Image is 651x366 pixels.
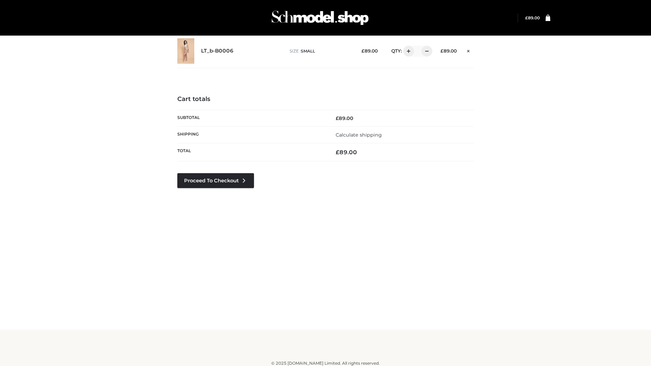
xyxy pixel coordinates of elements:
bdi: 89.00 [336,115,353,121]
th: Subtotal [177,110,325,126]
span: £ [440,48,443,54]
bdi: 89.00 [361,48,378,54]
a: Proceed to Checkout [177,173,254,188]
span: £ [336,149,339,156]
th: Shipping [177,126,325,143]
bdi: 89.00 [440,48,457,54]
bdi: 89.00 [336,149,357,156]
span: £ [336,115,339,121]
a: Calculate shipping [336,132,382,138]
a: LT_b-B0006 [201,48,234,54]
span: £ [361,48,364,54]
a: Remove this item [463,46,474,55]
span: £ [525,15,528,20]
h4: Cart totals [177,96,474,103]
th: Total [177,143,325,161]
bdi: 89.00 [525,15,540,20]
a: £89.00 [525,15,540,20]
img: Schmodel Admin 964 [269,4,371,31]
div: QTY: [384,46,430,57]
p: size : [290,48,351,54]
span: SMALL [301,48,315,54]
